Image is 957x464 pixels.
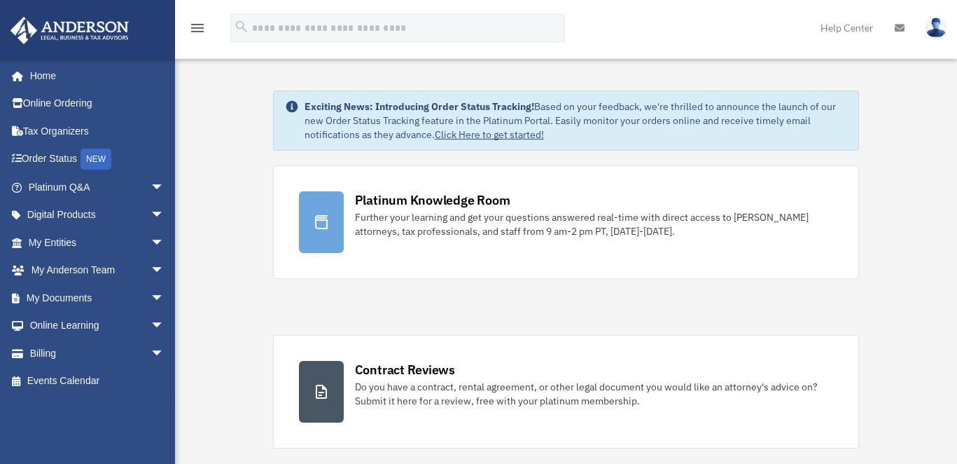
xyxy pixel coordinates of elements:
img: Anderson Advisors Platinum Portal [6,17,133,44]
a: Billingarrow_drop_down [10,339,186,367]
a: Tax Organizers [10,117,186,145]
div: Do you have a contract, rental agreement, or other legal document you would like an attorney's ad... [355,380,834,408]
span: arrow_drop_down [151,228,179,257]
a: Online Learningarrow_drop_down [10,312,186,340]
a: menu [189,25,206,36]
div: NEW [81,149,111,170]
div: Platinum Knowledge Room [355,191,510,209]
i: search [234,19,249,34]
a: Click Here to get started! [435,128,544,141]
span: arrow_drop_down [151,257,179,285]
a: My Documentsarrow_drop_down [10,284,186,312]
a: Home [10,62,179,90]
a: Online Ordering [10,90,186,118]
a: Events Calendar [10,367,186,395]
i: menu [189,20,206,36]
div: Based on your feedback, we're thrilled to announce the launch of our new Order Status Tracking fe... [305,100,848,142]
strong: Exciting News: Introducing Order Status Tracking! [305,100,534,113]
span: arrow_drop_down [151,173,179,202]
span: arrow_drop_down [151,312,179,341]
a: My Entitiesarrow_drop_down [10,228,186,257]
a: Contract Reviews Do you have a contract, rental agreement, or other legal document you would like... [273,335,860,449]
div: Further your learning and get your questions answered real-time with direct access to [PERSON_NAM... [355,210,834,238]
img: User Pic [925,18,946,38]
a: Platinum Knowledge Room Further your learning and get your questions answered real-time with dire... [273,165,860,279]
span: arrow_drop_down [151,201,179,230]
a: My Anderson Teamarrow_drop_down [10,257,186,285]
a: Order StatusNEW [10,145,186,174]
div: Contract Reviews [355,361,455,378]
a: Platinum Q&Aarrow_drop_down [10,173,186,201]
span: arrow_drop_down [151,284,179,313]
span: arrow_drop_down [151,339,179,368]
a: Digital Productsarrow_drop_down [10,201,186,229]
